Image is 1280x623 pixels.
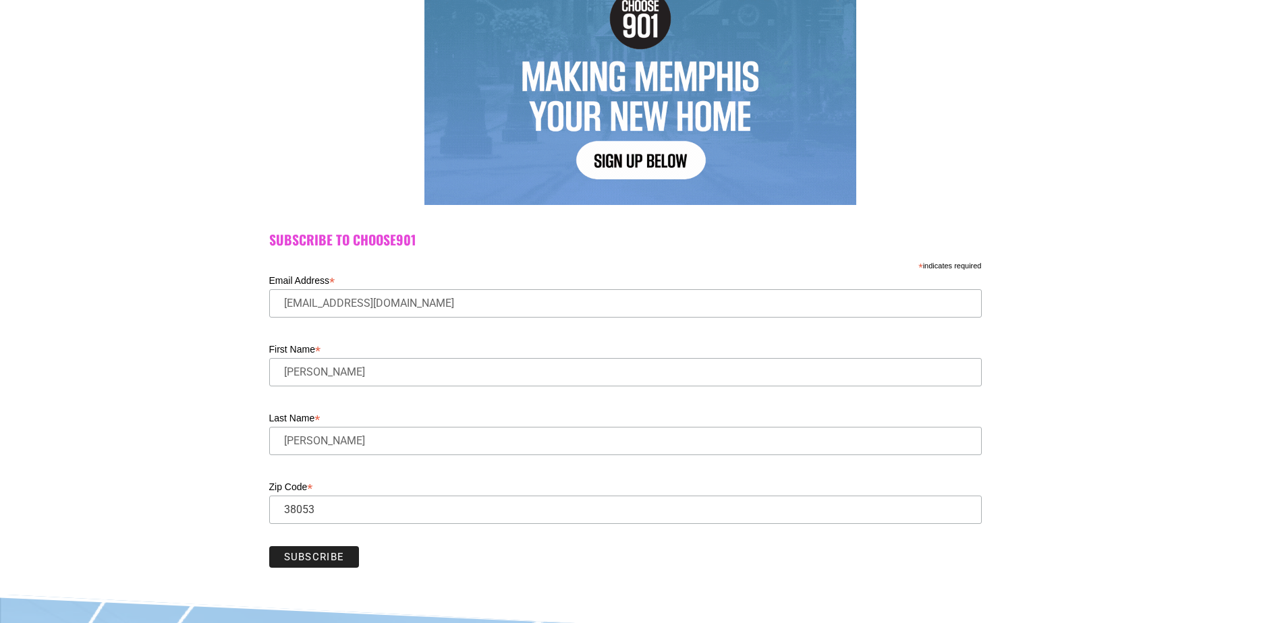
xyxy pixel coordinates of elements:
[269,271,982,287] label: Email Address
[269,477,982,494] label: Zip Code
[269,340,982,356] label: First Name
[269,258,982,271] div: indicates required
[269,232,1011,248] h2: Subscribe to Choose901
[269,409,982,425] label: Last Name
[269,546,360,568] input: Subscribe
